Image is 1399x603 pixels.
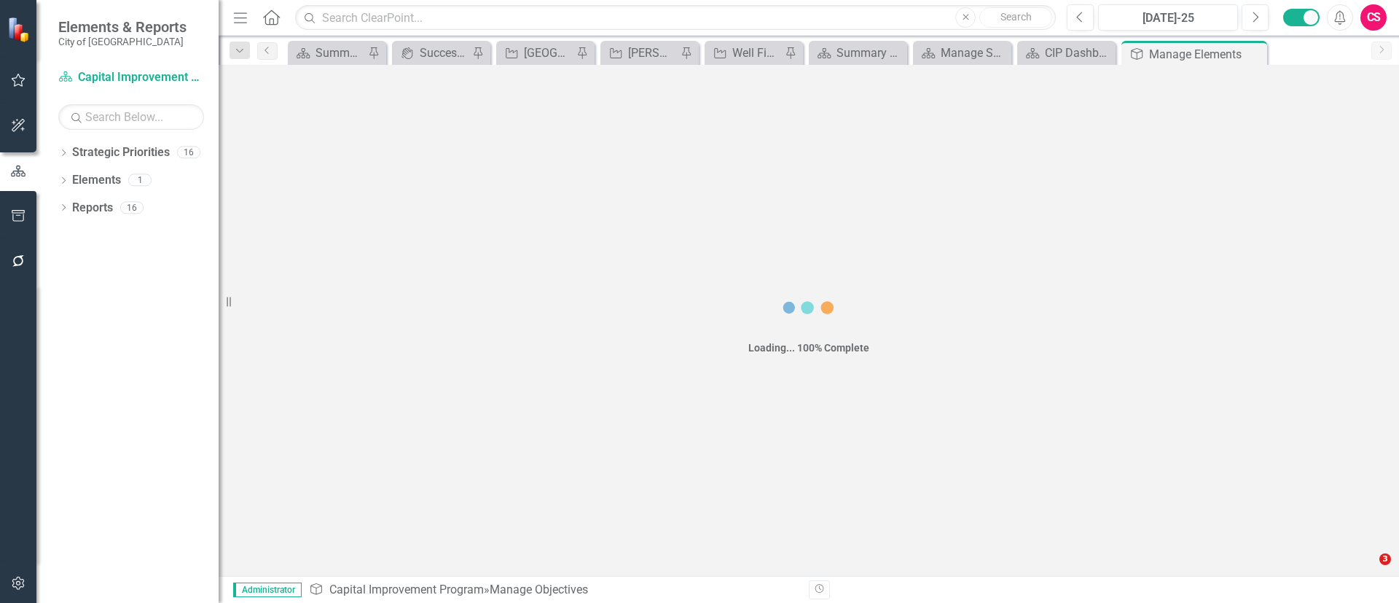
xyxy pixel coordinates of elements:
a: [PERSON_NAME] Vista Submersible Pump Repl and Wet Well Rehabilitation [604,44,677,62]
div: [PERSON_NAME] Vista Submersible Pump Repl and Wet Well Rehabilitation [628,44,677,62]
div: Manage Elements [1149,45,1263,63]
div: Loading... 100% Complete [748,341,869,355]
div: CIP Dashboard [1045,44,1112,62]
a: Capital Improvement Program [329,583,484,596]
div: Manage Scorecards [941,44,1008,62]
a: Strategic Priorities [72,144,170,161]
a: Capital Improvement Program [58,69,204,86]
div: Success Portal [420,44,469,62]
a: Elements [72,172,121,189]
a: Well Field All-Weather Improvements [708,44,781,62]
a: Summary View [812,44,904,62]
small: City of [GEOGRAPHIC_DATA] [58,36,187,47]
span: 3 [1379,553,1391,565]
a: Success Portal [396,44,469,62]
span: Administrator [233,583,302,597]
div: [DATE]-25 [1103,9,1233,27]
div: » Manage Objectives [309,582,798,599]
a: Manage Scorecards [917,44,1008,62]
div: Summary View [836,44,904,62]
a: CIP Dashboard [1021,44,1112,62]
a: [GEOGRAPHIC_DATA] Complete Street Project [500,44,573,62]
a: Reports [72,200,113,217]
div: [GEOGRAPHIC_DATA] Complete Street Project [524,44,573,62]
button: [DATE]-25 [1098,4,1238,31]
input: Search Below... [58,104,204,130]
button: Search [979,7,1052,28]
div: 16 [177,147,200,159]
span: Search [1000,11,1032,23]
a: Summary View [291,44,364,62]
input: Search ClearPoint... [295,5,1056,31]
button: CS [1360,4,1387,31]
div: Summary View [316,44,364,62]
span: Elements & Reports [58,18,187,36]
div: 1 [128,174,152,187]
iframe: Intercom live chat [1349,553,1384,588]
img: ClearPoint Strategy [7,17,33,42]
div: Well Field All-Weather Improvements [732,44,781,62]
div: 16 [120,201,144,214]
